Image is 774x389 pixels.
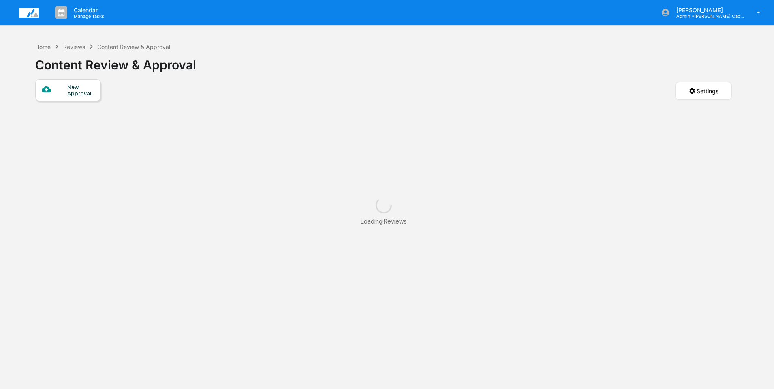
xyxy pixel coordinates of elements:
[35,51,196,72] div: Content Review & Approval
[67,84,94,97] div: New Approval
[35,43,51,50] div: Home
[19,8,39,18] img: logo
[67,6,108,13] p: Calendar
[361,217,407,225] div: Loading Reviews
[63,43,85,50] div: Reviews
[670,6,745,13] p: [PERSON_NAME]
[670,13,745,19] p: Admin • [PERSON_NAME] Capital Management
[97,43,170,50] div: Content Review & Approval
[675,82,732,100] button: Settings
[67,13,108,19] p: Manage Tasks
